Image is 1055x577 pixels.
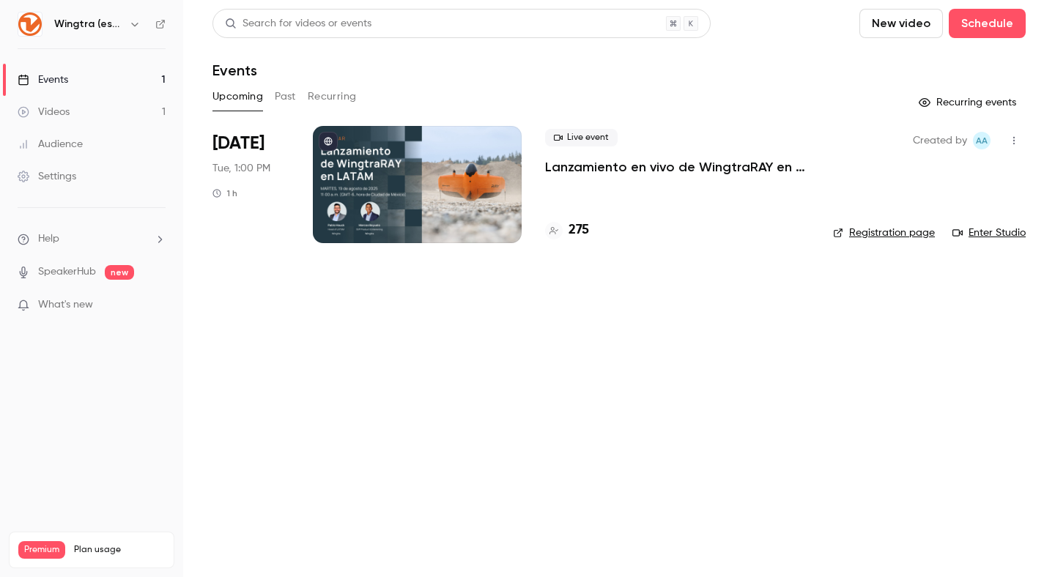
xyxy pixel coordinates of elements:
div: Search for videos or events [225,16,371,31]
span: Premium [18,541,65,559]
button: Past [275,85,296,108]
button: Upcoming [212,85,263,108]
h4: 275 [569,220,589,240]
a: Enter Studio [952,226,1026,240]
span: Plan usage [74,544,165,556]
h1: Events [212,62,257,79]
div: Events [18,72,68,87]
div: Aug 19 Tue, 11:00 AM (America/Mexico City) [212,126,289,243]
button: Recurring events [912,91,1026,114]
span: Help [38,231,59,247]
div: Audience [18,137,83,152]
span: [DATE] [212,132,264,155]
a: Lanzamiento en vivo de WingtraRAY en [GEOGRAPHIC_DATA] [545,158,810,176]
li: help-dropdown-opener [18,231,166,247]
a: 275 [545,220,589,240]
img: Wingtra (español) [18,12,42,36]
iframe: Noticeable Trigger [148,299,166,312]
span: What's new [38,297,93,313]
button: Schedule [949,9,1026,38]
span: new [105,265,134,280]
span: Created by [913,132,967,149]
a: Registration page [833,226,935,240]
span: Live event [545,129,618,146]
div: Settings [18,169,76,184]
button: New video [859,9,943,38]
span: Tue, 1:00 PM [212,161,270,176]
h6: Wingtra (español) [54,17,123,31]
div: Videos [18,105,70,119]
button: Recurring [308,85,357,108]
span: AA [976,132,988,149]
a: SpeakerHub [38,264,96,280]
div: 1 h [212,187,237,199]
span: Andy Ainsworth [973,132,991,149]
